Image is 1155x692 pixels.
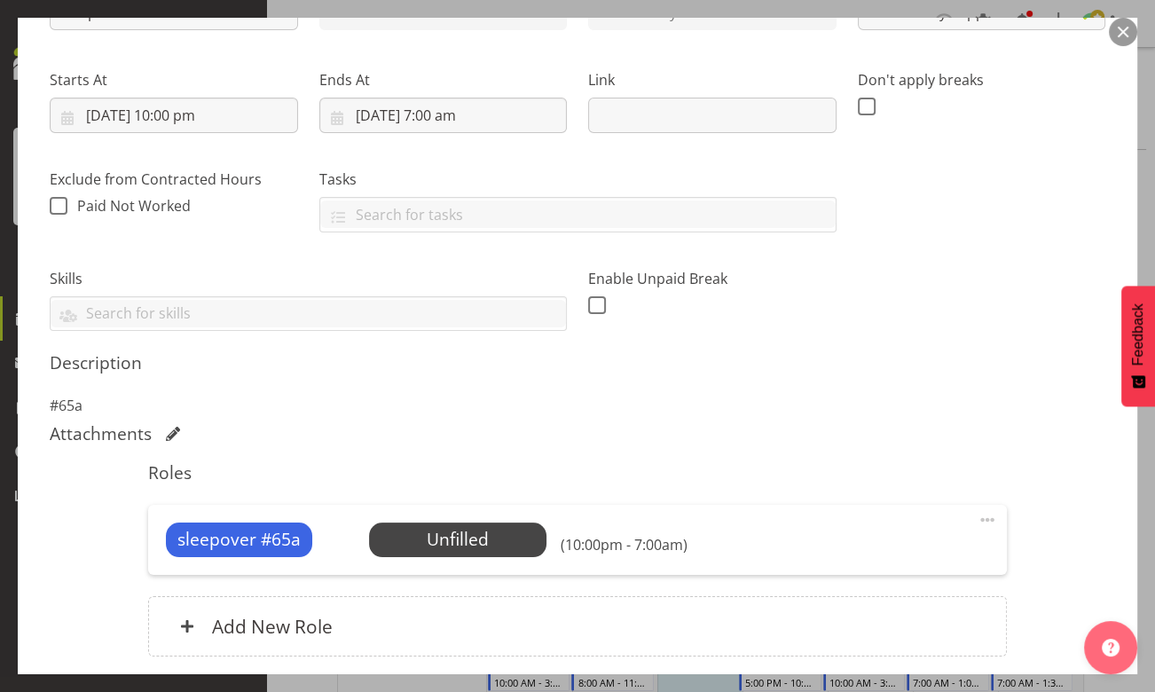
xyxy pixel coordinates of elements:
[319,98,568,133] input: Click to select...
[50,423,152,444] h5: Attachments
[1102,639,1120,657] img: help-xxl-2.png
[50,395,1105,416] p: #65a
[50,268,567,289] label: Skills
[858,69,1106,90] label: Don't apply breaks
[588,268,837,289] label: Enable Unpaid Break
[320,201,836,228] input: Search for tasks
[50,69,298,90] label: Starts At
[50,352,1105,374] h5: Description
[51,300,566,327] input: Search for skills
[177,527,301,553] span: sleepover #65a
[561,536,687,554] h6: (10:00pm - 7:00am)
[319,169,837,190] label: Tasks
[319,69,568,90] label: Ends At
[50,169,298,190] label: Exclude from Contracted Hours
[1121,286,1155,406] button: Feedback - Show survey
[1130,303,1146,366] span: Feedback
[148,462,1007,484] h5: Roles
[427,527,489,551] span: Unfilled
[588,69,837,90] label: Link
[212,615,333,638] h6: Add New Role
[50,98,298,133] input: Click to select...
[77,196,191,216] span: Paid Not Worked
